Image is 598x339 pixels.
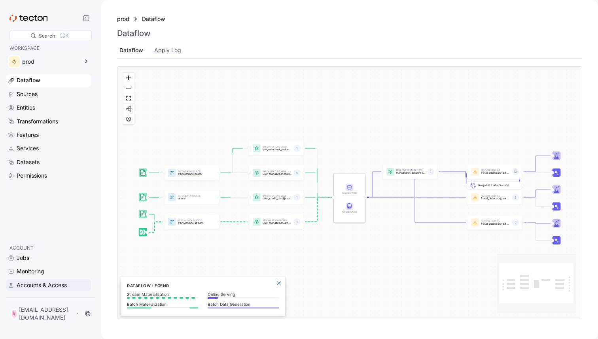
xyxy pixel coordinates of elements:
[9,30,92,41] div: Search⌘K
[263,222,292,224] p: user_transaction_amount_totals
[117,28,151,38] h3: Dataflow
[6,265,91,277] a: Monitoring
[520,156,551,172] g: Edge from featureService:fraud_detection_feature_service:v2 to Trainer_featureService:fraud_detec...
[512,219,519,226] div: 6
[17,267,44,276] div: Monitoring
[467,190,522,205] div: Feature Servicefraud_detection_feature_service_streaming3
[6,252,91,264] a: Jobs
[520,223,551,224] g: Edge from featureService:fraud_detection_feature_service to Trainer_featureService:fraud_detectio...
[9,244,88,252] p: ACCOUNT
[6,88,91,100] a: Sources
[293,218,301,225] div: 3
[142,15,170,23] a: Dataflow
[39,32,55,40] div: Search
[263,146,292,148] p: Batch Feature View
[481,220,510,222] p: Feature Service
[263,220,292,222] p: Stream Feature View
[165,166,219,180] a: BatchData Sourcetransactions_batch
[17,131,39,139] div: Features
[341,210,358,214] div: Offline Store
[22,59,78,64] div: prod
[520,172,551,173] g: Edge from featureService:fraud_detection_feature_service:v2 to Inference_featureService:fraud_det...
[363,172,382,197] g: Edge from STORE to featureView:transaction_amount_is_higher_than_average
[6,74,91,86] a: Dataflow
[123,73,134,83] button: zoom in
[178,170,207,172] p: Batch Data Source
[178,195,207,197] p: Batch Data Source
[363,197,466,223] g: Edge from STORE to featureService:fraud_detection_feature_service
[217,148,248,173] g: Edge from dataSource:transactions_batch to featureView:last_merchant_embedding
[17,171,47,180] div: Permissions
[249,215,303,229] a: Stream Feature Viewuser_transaction_amount_totals3
[293,145,301,152] div: 1
[208,292,279,297] p: Online Serving
[154,46,181,55] div: Apply Log
[6,170,91,182] a: Permissions
[263,197,292,200] p: user_credit_card_issuer
[263,148,292,151] p: last_merchant_embedding
[127,302,198,307] p: Batch Materialization
[165,215,219,229] a: StreamData Sourcetransactions_stream
[467,165,522,179] a: Feature Servicefraud_detection_feature_service:v212
[363,172,466,197] g: Edge from STORE to featureService:fraud_detection_feature_service:v2
[117,15,129,23] a: prod
[6,102,91,114] a: Entities
[383,165,437,179] a: Realtime Feature Viewtransaction_amount_is_higher_than_average1
[178,220,207,222] p: Stream Data Source
[123,83,134,93] button: zoom out
[249,190,303,205] div: Batch Feature Viewuser_credit_card_issuer1
[127,292,198,297] p: Stream Materialization
[396,171,426,174] p: transaction_amount_is_higher_than_average
[17,103,35,112] div: Entities
[178,197,207,200] p: users
[6,116,91,127] a: Transformations
[467,216,522,230] a: Feature Servicefraud_detection_feature_service6
[123,73,134,124] div: React Flow controls
[341,192,358,195] div: Online Store
[6,156,91,168] a: Datasets
[145,214,163,222] g: Edge from dataSource:transactions_stream_batch_source to dataSource:transactions_stream
[17,90,38,98] div: Sources
[17,281,67,290] div: Accounts & Access
[274,278,284,288] button: Close Legend Panel
[208,302,279,307] p: Batch Data Generation
[341,203,358,214] div: Offline Store
[146,222,163,232] g: Edge from dataSource:transactions_stream_stream_source to dataSource:transactions_stream
[249,166,303,180] div: Batch Feature Viewuser_transaction_metrics6
[178,222,207,224] p: transactions_stream
[263,172,292,175] p: user_transaction_metrics
[123,93,134,104] button: fit view
[178,172,207,175] p: transactions_batch
[127,282,279,289] h6: Dataflow Legend
[17,254,29,262] div: Jobs
[60,31,69,40] div: ⌘K
[165,190,219,205] a: BatchData Sourceusers
[11,309,17,318] div: D
[6,279,91,291] a: Accounts & Access
[249,141,303,155] a: Batch Feature Viewlast_merchant_embedding1
[341,184,358,195] div: Online Store
[302,173,333,197] g: Edge from featureView:user_transaction_metrics to STORE
[17,158,40,167] div: Datasets
[6,142,91,154] a: Services
[17,76,40,85] div: Dataflow
[9,44,88,52] p: WORKSPACE
[473,167,529,175] div: Request Data Source
[17,144,39,153] div: Services
[396,169,426,171] p: Realtime Feature View
[520,223,551,241] g: Edge from featureService:fraud_detection_feature_service to Inference_featureService:fraud_detect...
[427,168,434,175] div: 1
[17,117,58,126] div: Transformations
[478,183,518,218] div: Request Data Source
[263,195,292,197] p: Batch Feature View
